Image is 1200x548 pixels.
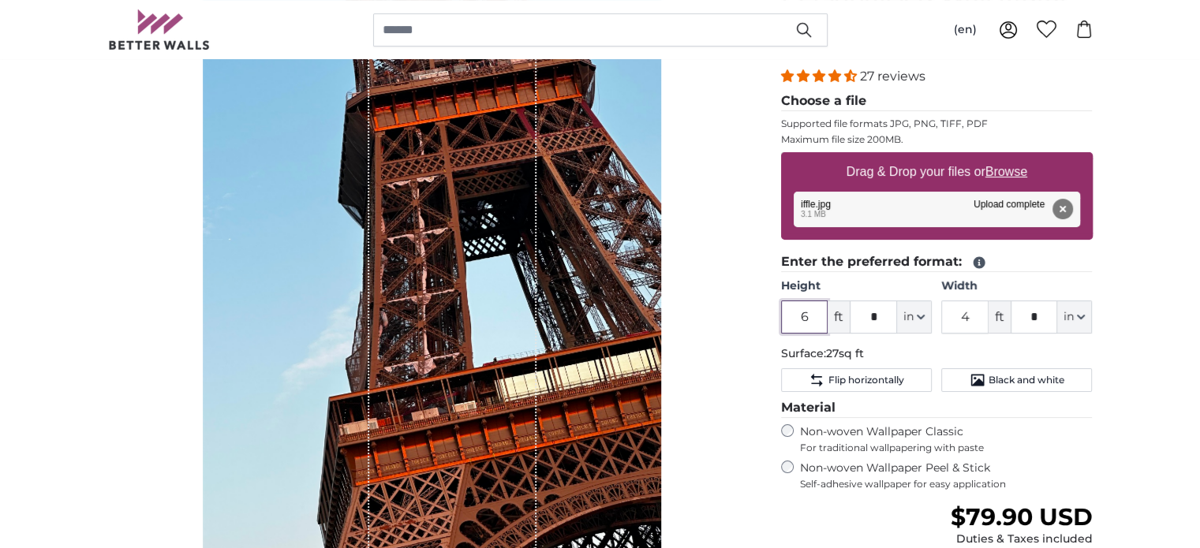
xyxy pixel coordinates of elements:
[985,165,1027,178] u: Browse
[826,346,864,360] span: 27sq ft
[781,398,1093,418] legend: Material
[800,478,1093,490] span: Self-adhesive wallpaper for easy application
[800,424,1093,454] label: Non-woven Wallpaper Classic
[781,346,1093,362] p: Surface:
[108,9,211,50] img: Betterwalls
[781,69,860,84] span: 4.41 stars
[781,117,1093,130] p: Supported file formats JPG, PNG, TIFF, PDF
[781,133,1093,146] p: Maximum file size 200MB.
[828,374,903,386] span: Flip horizontally
[781,91,1093,111] legend: Choose a file
[800,460,1093,490] label: Non-woven Wallpaper Peel & Stick
[800,442,1093,454] span: For traditional wallpapering with paste
[941,368,1092,392] button: Black and white
[828,300,850,334] span: ft
[1064,309,1074,325] span: in
[989,374,1064,386] span: Black and white
[781,252,1093,272] legend: Enter the preferred format:
[950,502,1092,531] span: $79.90 USD
[839,156,1033,188] label: Drag & Drop your files or
[989,300,1011,334] span: ft
[941,278,1092,294] label: Width
[941,16,989,44] button: (en)
[1057,300,1092,334] button: in
[781,368,932,392] button: Flip horizontally
[860,69,925,84] span: 27 reviews
[950,531,1092,547] div: Duties & Taxes included
[903,309,914,325] span: in
[897,300,932,334] button: in
[781,278,932,294] label: Height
